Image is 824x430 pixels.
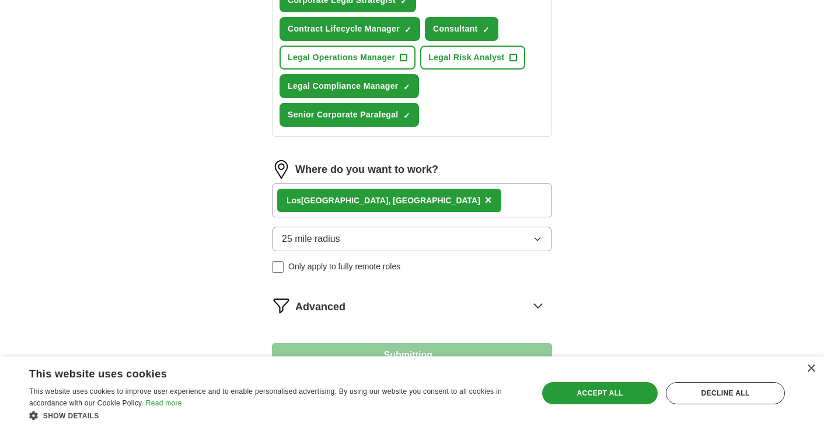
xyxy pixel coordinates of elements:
div: Show details [29,410,523,421]
img: filter [272,296,291,315]
button: Legal Compliance Manager✓ [280,74,419,98]
button: Senior Corporate Paralegal✓ [280,103,419,127]
span: Legal Risk Analyst [428,51,504,64]
span: Only apply to fully remote roles [288,261,400,273]
button: Legal Operations Manager [280,46,416,70]
button: Legal Risk Analyst [420,46,525,70]
button: Submitting... [272,343,552,367]
label: Where do you want to work? [295,162,438,178]
div: This website uses cookies [29,363,494,381]
span: Advanced [295,299,345,315]
img: location.png [272,160,291,179]
span: ✓ [403,111,410,120]
div: Decline all [666,382,785,404]
div: Accept all [542,382,658,404]
div: Close [806,365,815,373]
button: Consultant✓ [425,17,498,41]
span: × [485,193,492,206]
span: Legal Compliance Manager [288,80,399,92]
button: × [485,192,492,209]
button: Contract Lifecycle Manager✓ [280,17,420,41]
span: ✓ [404,25,411,34]
span: This website uses cookies to improve user experience and to enable personalised advertising. By u... [29,387,502,407]
span: ✓ [403,82,410,92]
span: Contract Lifecycle Manager [288,23,400,35]
div: [GEOGRAPHIC_DATA], [GEOGRAPHIC_DATA] [287,195,480,207]
span: Legal Operations Manager [288,51,395,64]
a: Read more, opens a new window [146,399,182,407]
input: Only apply to fully remote roles [272,261,284,273]
span: ✓ [483,25,490,34]
span: Senior Corporate Paralegal [288,109,399,121]
strong: Los [287,196,301,205]
span: Consultant [433,23,478,35]
button: 25 mile radius [272,227,552,251]
span: 25 mile radius [282,232,340,246]
span: Show details [43,412,99,420]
